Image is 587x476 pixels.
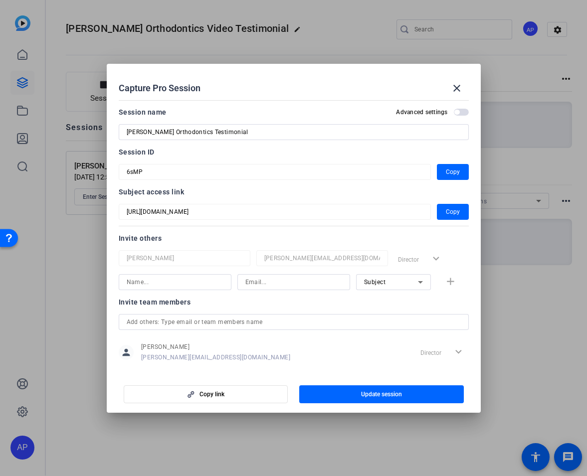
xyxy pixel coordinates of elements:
span: Copy [446,166,460,178]
span: [PERSON_NAME][EMAIL_ADDRESS][DOMAIN_NAME] [141,353,291,361]
input: Add others: Type email or team members name [127,316,461,328]
span: Subject [364,279,386,286]
input: Email... [245,276,342,288]
div: Session name [119,106,167,118]
input: Name... [127,276,223,288]
button: Copy link [124,385,288,403]
span: Copy link [199,390,224,398]
div: Invite team members [119,296,469,308]
h2: Advanced settings [396,108,447,116]
input: Name... [127,252,242,264]
span: Update session [361,390,402,398]
div: Invite others [119,232,469,244]
span: [PERSON_NAME] [141,343,291,351]
div: Subject access link [119,186,469,198]
div: Session ID [119,146,469,158]
button: Copy [437,164,469,180]
button: Update session [299,385,464,403]
input: Session OTP [127,206,423,218]
span: Copy [446,206,460,218]
button: Copy [437,204,469,220]
input: Session OTP [127,166,423,178]
input: Email... [264,252,380,264]
div: Capture Pro Session [119,76,469,100]
input: Enter Session Name [127,126,461,138]
mat-icon: close [451,82,463,94]
mat-icon: person [119,345,134,360]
